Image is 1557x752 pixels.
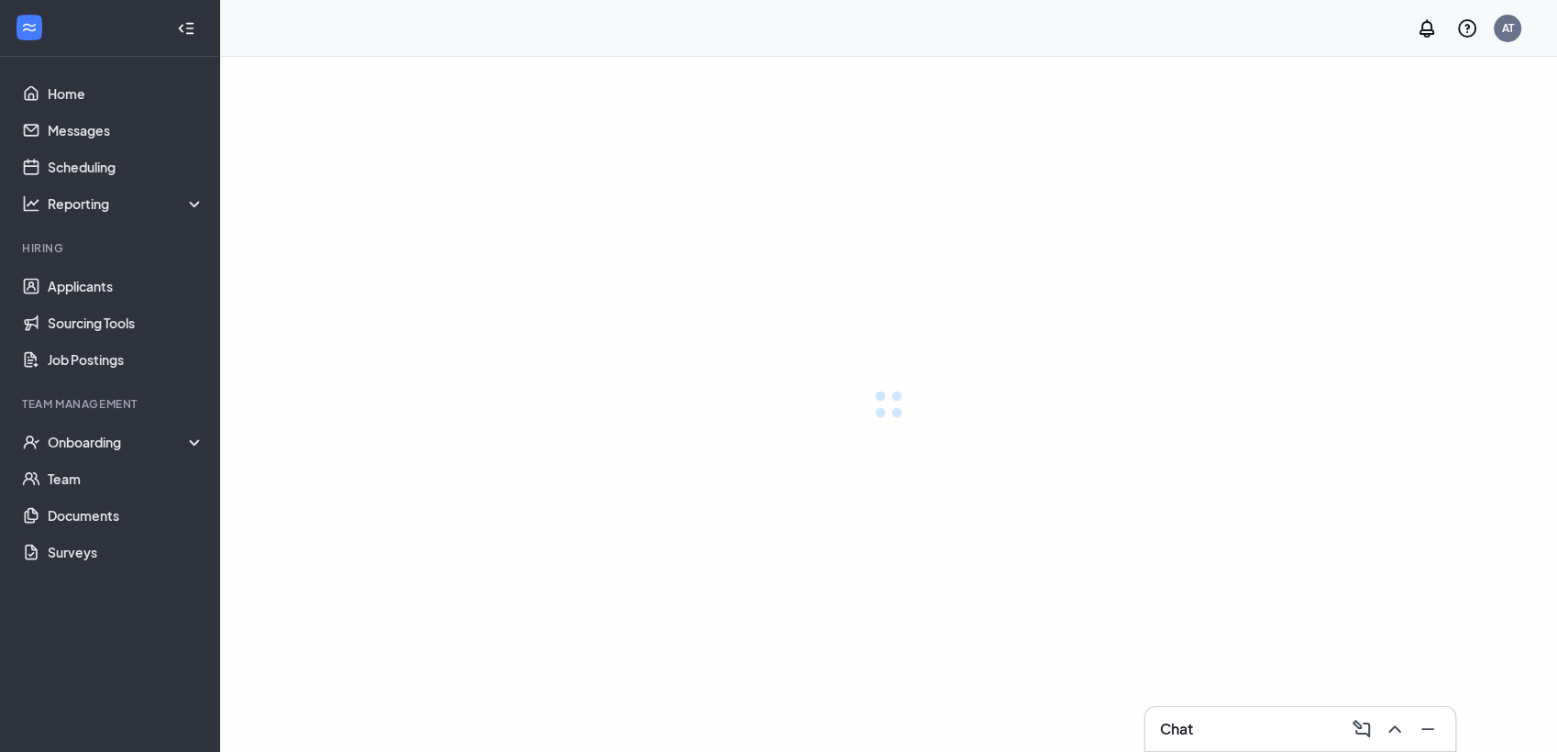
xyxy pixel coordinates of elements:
button: ChevronUp [1378,714,1408,744]
svg: Analysis [22,194,40,213]
a: Documents [48,497,204,534]
a: Home [48,75,204,112]
svg: ComposeMessage [1351,718,1373,740]
div: Hiring [22,240,201,256]
a: Messages [48,112,204,149]
a: Surveys [48,534,204,570]
a: Sourcing Tools [48,304,204,341]
h3: Chat [1160,719,1193,739]
a: Job Postings [48,341,204,378]
div: Team Management [22,396,201,412]
svg: Collapse [177,19,195,38]
button: Minimize [1411,714,1441,744]
div: Reporting [48,194,205,213]
div: AT [1502,20,1514,36]
a: Team [48,460,204,497]
svg: QuestionInfo [1456,17,1478,39]
svg: UserCheck [22,433,40,451]
svg: WorkstreamLogo [20,18,39,37]
a: Applicants [48,268,204,304]
button: ComposeMessage [1345,714,1375,744]
svg: ChevronUp [1384,718,1406,740]
div: Onboarding [48,433,205,451]
svg: Minimize [1417,718,1439,740]
svg: Notifications [1416,17,1438,39]
a: Scheduling [48,149,204,185]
